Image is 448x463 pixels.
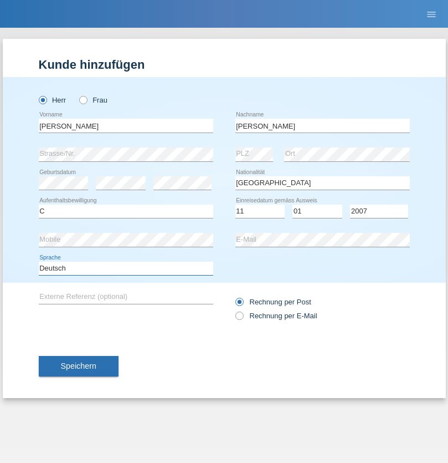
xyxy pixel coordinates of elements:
input: Herr [39,96,46,103]
input: Rechnung per Post [235,298,243,312]
label: Herr [39,96,66,104]
span: Speichern [61,362,96,370]
label: Frau [79,96,107,104]
input: Rechnung per E-Mail [235,312,243,325]
label: Rechnung per E-Mail [235,312,317,320]
input: Frau [79,96,86,103]
a: menu [420,11,442,17]
h1: Kunde hinzufügen [39,58,410,72]
button: Speichern [39,356,119,377]
label: Rechnung per Post [235,298,311,306]
i: menu [426,9,437,20]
